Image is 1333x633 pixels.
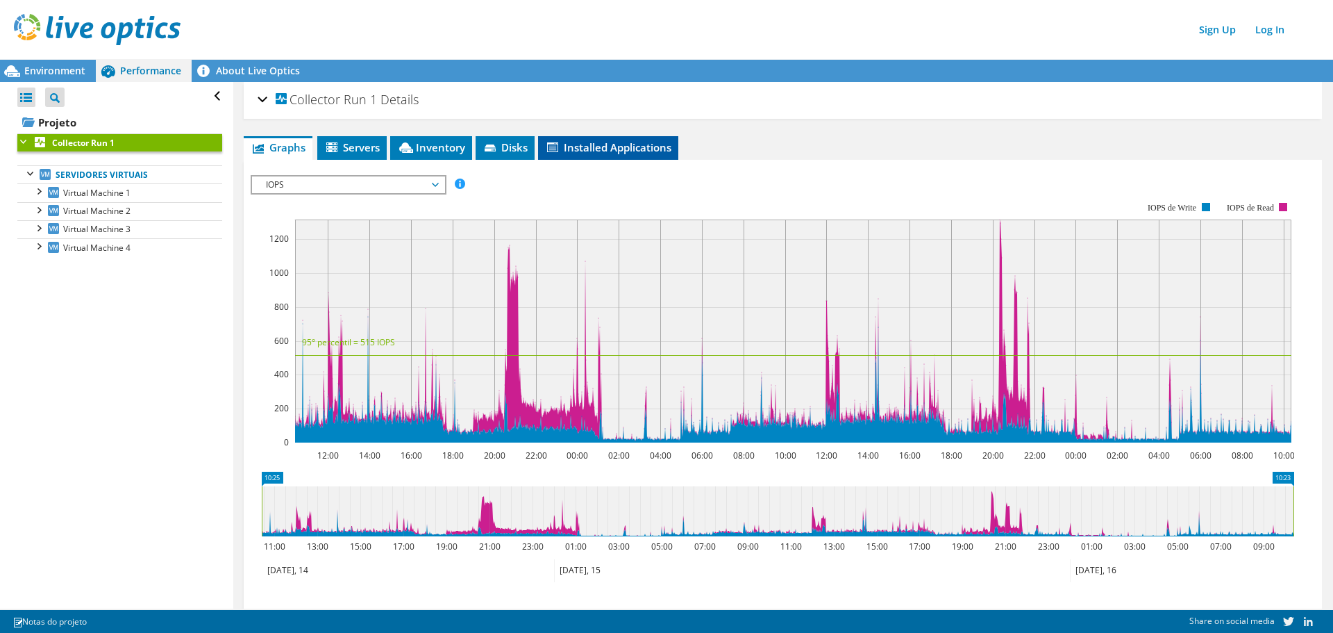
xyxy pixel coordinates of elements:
[401,450,422,461] text: 16:00
[14,14,181,45] img: live_optics_svg.svg
[436,541,458,552] text: 19:00
[483,140,528,154] span: Disks
[567,450,588,461] text: 00:00
[608,450,630,461] text: 02:00
[120,64,181,77] span: Performance
[24,64,85,77] span: Environment
[397,140,465,154] span: Inventory
[324,140,380,154] span: Servers
[1227,203,1274,213] text: IOPS de Read
[982,450,1004,461] text: 20:00
[17,220,222,238] a: Virtual Machine 3
[393,541,414,552] text: 17:00
[816,450,837,461] text: 12:00
[52,137,115,149] b: Collector Run 1
[1065,450,1087,461] text: 00:00
[899,450,921,461] text: 16:00
[380,91,419,108] span: Details
[63,205,131,217] span: Virtual Machine 2
[259,176,437,193] span: IOPS
[1273,450,1295,461] text: 10:00
[1024,450,1046,461] text: 22:00
[737,541,759,552] text: 09:00
[350,541,371,552] text: 15:00
[276,93,377,107] span: Collector Run 1
[995,541,1016,552] text: 21:00
[1192,19,1243,40] a: Sign Up
[274,301,289,313] text: 800
[691,450,713,461] text: 06:00
[63,242,131,254] span: Virtual Machine 4
[17,165,222,183] a: Servidores virtuais
[484,450,505,461] text: 20:00
[694,541,716,552] text: 07:00
[780,541,802,552] text: 11:00
[1189,615,1275,627] span: Share on social media
[1167,541,1189,552] text: 05:00
[479,541,501,552] text: 21:00
[1148,203,1196,213] text: IOPS de Write
[274,368,289,380] text: 400
[775,450,796,461] text: 10:00
[941,450,962,461] text: 18:00
[733,450,755,461] text: 08:00
[526,450,547,461] text: 22:00
[650,450,671,461] text: 04:00
[1248,19,1291,40] a: Log In
[608,541,630,552] text: 03:00
[17,238,222,256] a: Virtual Machine 4
[264,541,285,552] text: 11:00
[284,436,289,448] text: 0
[442,450,464,461] text: 18:00
[63,187,131,199] span: Virtual Machine 1
[269,233,289,245] text: 1200
[274,335,289,347] text: 600
[302,336,395,348] text: 95° percentil = 515 IOPS
[17,183,222,202] a: Virtual Machine 1
[565,541,587,552] text: 01:00
[651,541,673,552] text: 05:00
[545,140,671,154] span: Installed Applications
[1148,450,1170,461] text: 04:00
[952,541,973,552] text: 19:00
[269,267,289,279] text: 1000
[866,541,888,552] text: 15:00
[17,202,222,220] a: Virtual Machine 2
[307,541,328,552] text: 13:00
[857,450,879,461] text: 14:00
[359,450,380,461] text: 14:00
[522,541,544,552] text: 23:00
[17,111,222,133] a: Projeto
[1081,541,1103,552] text: 01:00
[909,541,930,552] text: 17:00
[63,223,131,235] span: Virtual Machine 3
[251,140,305,154] span: Graphs
[1038,541,1059,552] text: 23:00
[17,133,222,151] a: Collector Run 1
[1232,450,1253,461] text: 08:00
[3,613,97,630] a: Notas do projeto
[274,402,289,414] text: 200
[1253,541,1275,552] text: 09:00
[317,450,339,461] text: 12:00
[823,541,845,552] text: 13:00
[1210,541,1232,552] text: 07:00
[1190,450,1212,461] text: 06:00
[1107,450,1128,461] text: 02:00
[192,60,310,82] a: About Live Optics
[1124,541,1146,552] text: 03:00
